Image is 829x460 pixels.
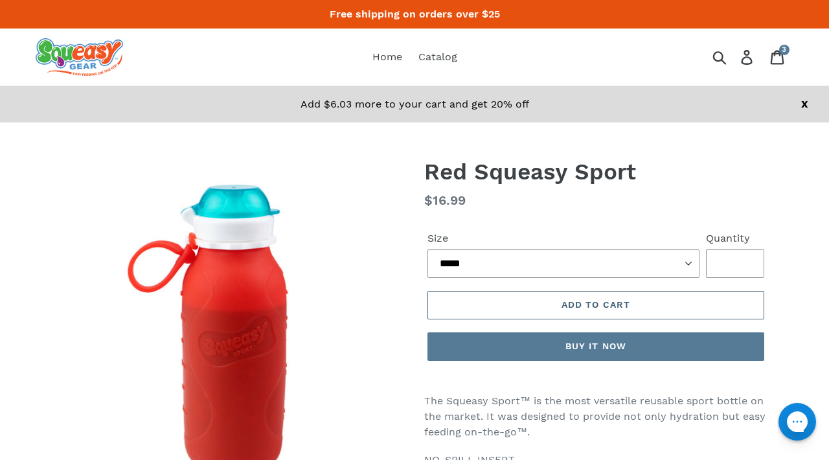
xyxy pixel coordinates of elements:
span: Add to cart [562,299,630,310]
h1: Red Squeasy Sport [424,158,767,185]
button: Buy it now [427,332,764,361]
img: squeasy gear snacker portable food pouch [36,38,123,76]
a: Catalog [412,47,464,67]
span: 3 [782,46,786,53]
a: 3 [763,43,793,72]
span: $16.99 [424,192,466,208]
button: Add to cart [427,291,764,319]
span: Home [372,51,402,63]
span: Catalog [418,51,457,63]
label: Quantity [706,231,764,246]
a: Home [366,47,409,67]
a: X [801,98,808,110]
label: Size [427,231,699,246]
p: The Squeasy Sport™ is the most versatile reusable sport bottle on the market. It was designed to ... [424,393,767,440]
